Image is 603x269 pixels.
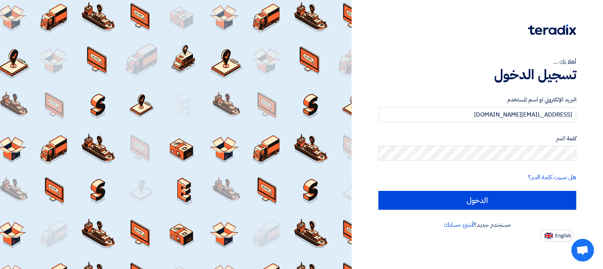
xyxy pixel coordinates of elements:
[528,173,576,182] a: هل نسيت كلمة السر؟
[378,134,576,143] label: كلمة السر
[545,233,553,238] img: en-US.png
[555,233,571,238] span: English
[378,95,576,104] label: البريد الإلكتروني او اسم المستخدم
[378,57,576,66] div: أهلا بك ...
[444,220,474,229] a: أنشئ حسابك
[528,25,576,35] img: Teradix logo
[378,107,576,122] input: أدخل بريد العمل الإلكتروني او اسم المستخدم الخاص بك ...
[571,239,594,261] a: Open chat
[378,191,576,210] input: الدخول
[378,220,576,229] div: مستخدم جديد؟
[378,66,576,83] h1: تسجيل الدخول
[540,229,573,241] button: English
